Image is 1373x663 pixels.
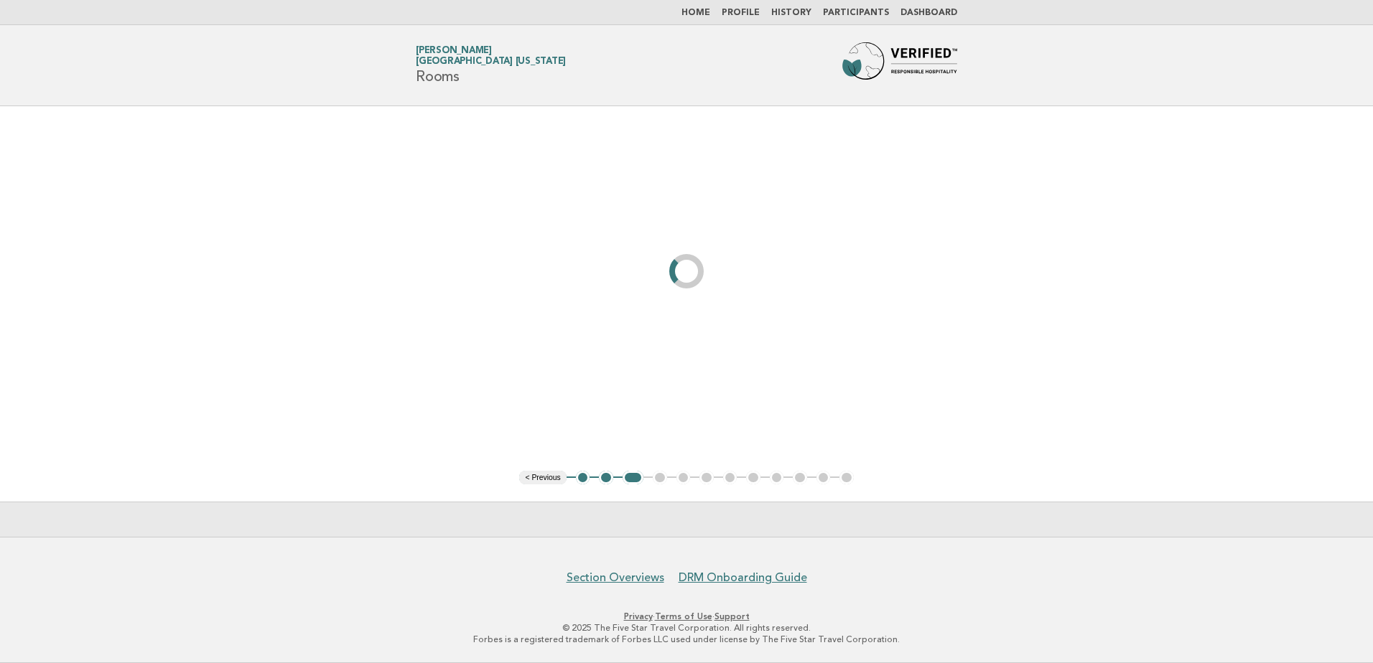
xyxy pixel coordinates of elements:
p: © 2025 The Five Star Travel Corporation. All rights reserved. [247,622,1126,634]
a: Terms of Use [655,611,712,621]
a: Participants [823,9,889,17]
a: Profile [722,9,760,17]
a: Privacy [624,611,653,621]
a: Support [715,611,750,621]
img: Forbes Travel Guide [842,42,957,88]
span: [GEOGRAPHIC_DATA] [US_STATE] [416,57,566,67]
a: Dashboard [900,9,957,17]
p: · · [247,611,1126,622]
h1: Rooms [416,47,566,84]
a: History [771,9,811,17]
a: Section Overviews [567,570,664,585]
a: DRM Onboarding Guide [679,570,807,585]
p: Forbes is a registered trademark of Forbes LLC used under license by The Five Star Travel Corpora... [247,634,1126,645]
a: Home [681,9,710,17]
a: [PERSON_NAME][GEOGRAPHIC_DATA] [US_STATE] [416,46,566,66]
